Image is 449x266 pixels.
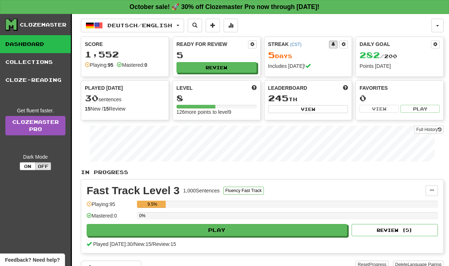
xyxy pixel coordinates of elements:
[268,41,329,48] div: Streak
[87,201,133,213] div: Playing: 95
[268,84,307,92] span: Leaderboard
[35,162,51,170] button: Off
[343,84,348,92] span: This week in points, UTC
[103,106,109,112] strong: 15
[5,256,60,263] span: Open feedback widget
[85,94,165,103] div: sentences
[107,22,172,28] span: Deutsch / English
[5,116,65,135] a: ClozemasterPro
[5,107,65,114] div: Get fluent faster.
[252,84,257,92] span: Score more points to level up
[129,3,319,10] strong: October sale! 🚀 30% off Clozemaster Pro now through [DATE]!
[268,105,348,113] button: View
[139,201,165,208] div: 9.5%
[5,153,65,160] div: Dark Mode
[268,93,289,103] span: 245
[85,41,165,48] div: Score
[81,169,444,176] p: In Progress
[224,19,238,32] button: More stats
[177,108,257,116] div: 126 more points to level 9
[359,105,399,113] button: View
[359,41,431,48] div: Daily Goal
[85,105,165,112] div: New / Review
[85,84,123,92] span: Played [DATE]
[359,94,440,103] div: 0
[359,53,397,59] span: / 200
[145,62,147,68] strong: 0
[93,241,133,247] span: Played [DATE]: 30
[81,19,184,32] button: Deutsch/English
[108,62,114,68] strong: 95
[177,94,257,103] div: 8
[177,84,193,92] span: Level
[268,62,348,70] div: Includes [DATE]!
[85,93,98,103] span: 30
[183,187,220,194] div: 1,000 Sentences
[352,224,438,236] button: Review (5)
[290,42,302,47] a: (CST)
[268,50,275,60] span: 5
[188,19,202,32] button: Search sentences
[87,185,180,196] div: Fast Track Level 3
[414,126,444,134] button: Full History
[223,187,264,195] button: Fluency Fast Track
[359,84,440,92] div: Favorites
[268,94,348,103] div: th
[117,61,147,69] div: Mastered:
[359,50,380,60] span: 282
[20,21,67,28] div: Clozemaster
[400,105,440,113] button: Play
[85,61,113,69] div: Playing:
[20,162,36,170] button: On
[359,62,440,70] div: Points [DATE]
[177,51,257,60] div: 5
[152,241,176,247] span: Review: 15
[151,241,153,247] span: /
[87,212,133,224] div: Mastered: 0
[133,241,134,247] span: /
[268,51,348,60] div: Day s
[177,41,248,48] div: Ready for Review
[87,224,347,236] button: Play
[134,241,151,247] span: New: 15
[85,106,91,112] strong: 15
[206,19,220,32] button: Add sentence to collection
[85,50,165,59] div: 1,552
[177,62,257,73] button: Review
